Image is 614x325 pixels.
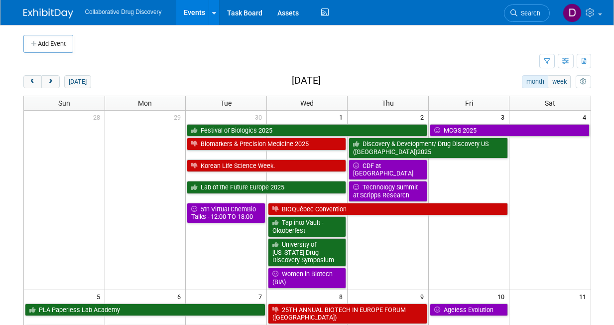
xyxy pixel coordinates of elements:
[221,99,232,107] span: Tue
[504,4,550,22] a: Search
[176,290,185,303] span: 6
[576,75,591,88] button: myCustomButton
[338,111,347,123] span: 1
[268,304,427,324] a: 25TH ANNUAL BIOTECH IN EUROPE FORUM ([GEOGRAPHIC_DATA])
[138,99,152,107] span: Mon
[23,75,42,88] button: prev
[430,304,508,317] a: Ageless Evolution
[187,160,346,172] a: Korean Life Science Week.
[300,99,314,107] span: Wed
[349,138,508,158] a: Discovery & Development/ Drug Discovery US ([GEOGRAPHIC_DATA])2025
[430,124,590,137] a: MCGS 2025
[23,35,73,53] button: Add Event
[23,8,73,18] img: ExhibitDay
[173,111,185,123] span: 29
[517,9,540,17] span: Search
[496,290,509,303] span: 10
[187,203,265,223] a: 5th Virtual ChemBio Talks - 12:00 TO 18:00
[41,75,60,88] button: next
[349,160,427,180] a: CDF at [GEOGRAPHIC_DATA]
[187,124,427,137] a: Festival of Biologics 2025
[268,238,347,267] a: University of [US_STATE] Drug Discovery Symposium
[187,181,346,194] a: Lab of the Future Europe 2025
[500,111,509,123] span: 3
[382,99,394,107] span: Thu
[522,75,548,88] button: month
[96,290,105,303] span: 5
[58,99,70,107] span: Sun
[419,290,428,303] span: 9
[25,304,265,317] a: PLA Paperless Lab Academy
[548,75,571,88] button: week
[268,203,508,216] a: BIOQuébec Convention
[268,216,347,237] a: Tap into Vault - Oktoberfest
[292,75,321,86] h2: [DATE]
[349,181,427,201] a: Technology Summit at Scripps Research
[580,79,587,85] i: Personalize Calendar
[578,290,591,303] span: 11
[563,3,582,22] img: Daniel Castro
[64,75,91,88] button: [DATE]
[582,111,591,123] span: 4
[92,111,105,123] span: 28
[268,268,347,288] a: Women in Biotech (BIA)
[465,99,473,107] span: Fri
[419,111,428,123] span: 2
[338,290,347,303] span: 8
[187,138,346,151] a: Biomarkers & Precision Medicine 2025
[257,290,266,303] span: 7
[85,8,162,15] span: Collaborative Drug Discovery
[545,99,555,107] span: Sat
[254,111,266,123] span: 30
